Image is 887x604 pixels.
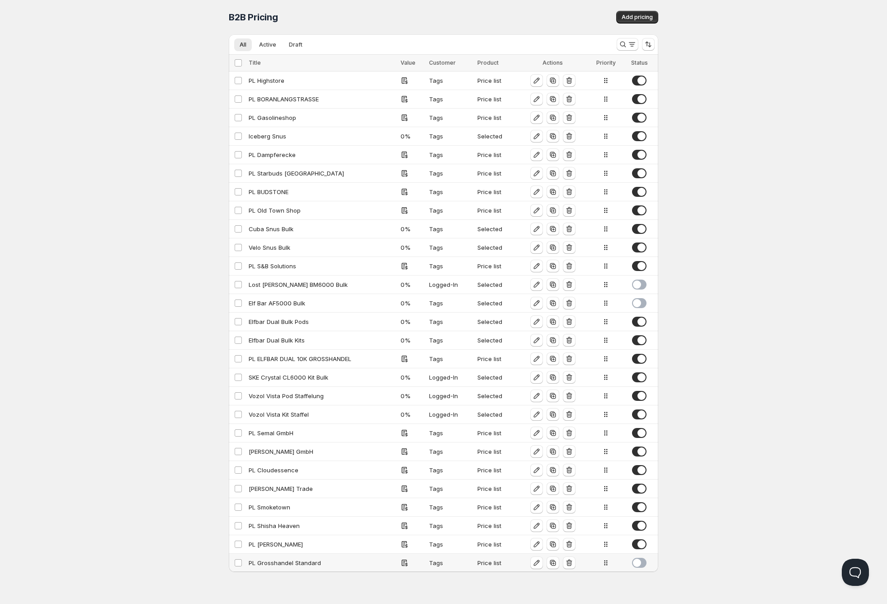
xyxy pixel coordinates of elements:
div: Price list [477,428,514,438]
div: 0 % [401,243,424,252]
div: [PERSON_NAME] Trade [249,484,395,493]
div: Tags [429,95,472,104]
div: Tags [429,132,472,141]
div: Price list [477,503,514,512]
div: Selected [477,410,514,419]
iframe: Help Scout Beacon - Open [842,559,869,586]
div: Lost [PERSON_NAME] BM6000 Bulk [249,280,395,289]
span: B2B Pricing [229,12,278,23]
div: Tags [429,484,472,493]
div: Price list [477,150,514,159]
div: Cuba Snus Bulk [249,224,395,233]
div: Price list [477,76,514,85]
span: All [240,41,246,48]
div: Tags [429,262,472,271]
div: Tags [429,447,472,456]
div: Selected [477,336,514,345]
span: Status [631,59,648,66]
div: 0 % [401,336,424,345]
div: 0 % [401,317,424,326]
div: Price list [477,95,514,104]
div: Selected [477,317,514,326]
div: Tags [429,187,472,196]
div: Tags [429,150,472,159]
div: Vozol Vista Pod Staffelung [249,391,395,400]
div: 0 % [401,132,424,141]
div: Price list [477,354,514,363]
span: Product [477,59,499,66]
div: Tags [429,317,472,326]
div: Price list [477,521,514,530]
div: PL ELFBAR DUAL 10K GROSSHANDEL [249,354,395,363]
div: Price list [477,187,514,196]
div: Selected [477,132,514,141]
div: 0 % [401,410,424,419]
span: Draft [289,41,302,48]
div: Selected [477,391,514,400]
div: 0 % [401,373,424,382]
div: Velo Snus Bulk [249,243,395,252]
div: Tags [429,540,472,549]
div: 0 % [401,299,424,308]
div: Iceberg Snus [249,132,395,141]
div: PL Cloudessence [249,466,395,475]
div: Price list [477,484,514,493]
div: PL Grosshandel Standard [249,558,395,567]
div: Selected [477,373,514,382]
div: Tags [429,206,472,215]
div: Price list [477,262,514,271]
div: Elfbar Dual Bulk Kits [249,336,395,345]
div: Selected [477,280,514,289]
div: 0 % [401,391,424,400]
div: Tags [429,113,472,122]
div: Logged-In [429,391,472,400]
button: Search and filter results [617,38,638,51]
div: Tags [429,521,472,530]
div: Price list [477,447,514,456]
div: Elfbar Dual Bulk Pods [249,317,395,326]
div: PL S&B Solutions [249,262,395,271]
div: Price list [477,558,514,567]
div: Logged-In [429,373,472,382]
div: Tags [429,354,472,363]
div: Tags [429,558,472,567]
span: Title [249,59,261,66]
div: 0 % [401,280,424,289]
div: SKE Crystal CL6000 Kit Bulk [249,373,395,382]
div: Price list [477,206,514,215]
div: Selected [477,243,514,252]
div: Tags [429,169,472,178]
div: Price list [477,466,514,475]
div: Tags [429,503,472,512]
div: PL Smoketown [249,503,395,512]
div: Price list [477,540,514,549]
button: Add pricing [616,11,658,24]
div: Tags [429,76,472,85]
div: Tags [429,224,472,233]
div: Logged-In [429,410,472,419]
div: Selected [477,299,514,308]
div: Selected [477,224,514,233]
div: PL BUDSTONE [249,187,395,196]
span: Active [259,41,276,48]
span: Value [401,59,415,66]
div: Elf Bar AF5000 Bulk [249,299,395,308]
div: Price list [477,113,514,122]
div: PL Starbuds [GEOGRAPHIC_DATA] [249,169,395,178]
div: PL Semal GmbH [249,428,395,438]
div: Price list [477,169,514,178]
button: Sort the results [642,38,655,51]
div: PL BORANLANGSTRASSE [249,95,395,104]
div: PL Dampferecke [249,150,395,159]
div: PL Shisha Heaven [249,521,395,530]
div: Tags [429,466,472,475]
div: Tags [429,243,472,252]
span: Add pricing [622,14,653,21]
div: Tags [429,428,472,438]
div: Logged-In [429,280,472,289]
div: Tags [429,299,472,308]
span: Priority [596,59,616,66]
span: Actions [543,59,563,66]
div: Vozol Vista Kit Staffel [249,410,395,419]
div: Tags [429,336,472,345]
